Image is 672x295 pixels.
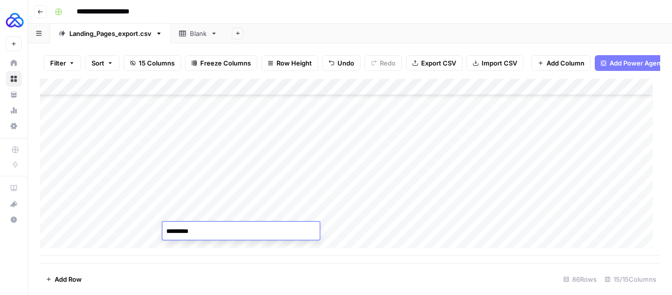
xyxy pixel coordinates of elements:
[276,58,312,68] span: Row Height
[200,58,251,68] span: Freeze Columns
[190,29,207,38] div: Blank
[406,55,462,71] button: Export CSV
[40,271,88,287] button: Add Row
[559,271,601,287] div: 86 Rows
[482,58,517,68] span: Import CSV
[44,55,81,71] button: Filter
[6,8,22,33] button: Workspace: AUQ
[55,274,82,284] span: Add Row
[6,11,24,29] img: AUQ Logo
[185,55,257,71] button: Freeze Columns
[6,212,22,228] button: Help + Support
[380,58,396,68] span: Redo
[466,55,523,71] button: Import CSV
[421,58,456,68] span: Export CSV
[69,29,152,38] div: Landing_Pages_export.csv
[531,55,591,71] button: Add Column
[337,58,354,68] span: Undo
[6,71,22,87] a: Browse
[261,55,318,71] button: Row Height
[6,180,22,196] a: AirOps Academy
[171,24,226,43] a: Blank
[6,102,22,118] a: Usage
[6,196,22,212] button: What's new?
[6,118,22,134] a: Settings
[6,55,22,71] a: Home
[547,58,584,68] span: Add Column
[6,87,22,102] a: Your Data
[139,58,175,68] span: 15 Columns
[322,55,361,71] button: Undo
[85,55,120,71] button: Sort
[50,58,66,68] span: Filter
[365,55,402,71] button: Redo
[50,24,171,43] a: Landing_Pages_export.csv
[123,55,181,71] button: 15 Columns
[610,58,663,68] span: Add Power Agent
[6,197,21,211] div: What's new?
[595,55,669,71] button: Add Power Agent
[601,271,660,287] div: 15/15 Columns
[92,58,104,68] span: Sort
